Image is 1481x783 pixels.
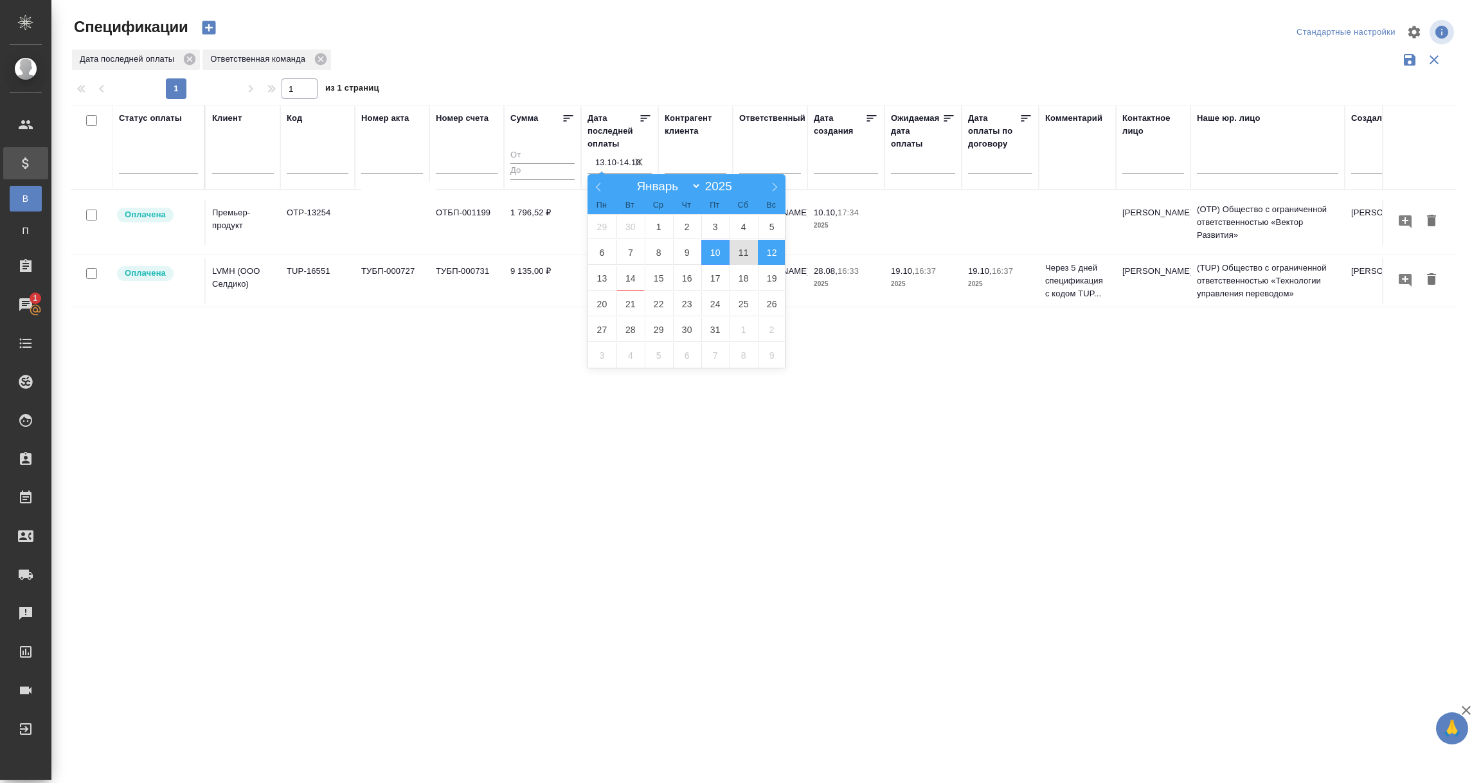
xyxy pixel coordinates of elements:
span: П [16,224,35,237]
span: Ноябрь 8, 2025 [730,343,758,368]
button: Удалить [1421,210,1442,233]
p: 16:37 [915,266,936,276]
span: Октябрь 19, 2025 [758,265,786,291]
span: Ноябрь 9, 2025 [758,343,786,368]
a: 1 [3,289,48,321]
span: Вс [757,201,785,210]
span: Октябрь 20, 2025 [588,291,616,316]
td: [PERSON_NAME] [1116,200,1190,245]
button: 🙏 [1436,712,1468,744]
td: 9 135,00 ₽ [504,258,581,303]
td: (OTP) Общество с ограниченной ответственностью «Вектор Развития» [1190,197,1345,248]
div: Контактное лицо [1122,112,1184,138]
p: 16:33 [838,266,859,276]
td: OTP-13254 [280,200,355,245]
p: 10.10, [814,208,838,217]
span: Октябрь 8, 2025 [645,240,673,265]
span: из 1 страниц [325,80,379,99]
button: Создать [193,17,224,39]
span: Октябрь 21, 2025 [616,291,645,316]
a: В [10,186,42,212]
span: Октябрь 11, 2025 [730,240,758,265]
div: Комментарий [1045,112,1102,125]
span: Октябрь 2, 2025 [673,214,701,239]
div: Контрагент клиента [665,112,726,138]
span: Спецификации [71,17,188,37]
div: Номер акта [361,112,409,125]
td: [PERSON_NAME] [1345,200,1419,245]
span: Октябрь 29, 2025 [645,317,673,342]
button: Удалить [1421,268,1442,292]
span: Сб [729,201,757,210]
span: 🙏 [1441,715,1463,742]
p: Дата последней оплаты [80,53,179,66]
p: 2025 [814,278,878,291]
span: Октябрь 13, 2025 [588,265,616,291]
span: Октябрь 26, 2025 [758,291,786,316]
span: Ноябрь 6, 2025 [673,343,701,368]
div: Создал [1351,112,1382,125]
span: Посмотреть информацию [1430,20,1457,44]
td: TUP-16551 [280,258,355,303]
span: Октябрь 30, 2025 [673,317,701,342]
a: П [10,218,42,244]
span: Октябрь 18, 2025 [730,265,758,291]
span: Октябрь 15, 2025 [645,265,673,291]
span: Вт [616,201,644,210]
div: Наше юр. лицо [1197,112,1261,125]
p: LVMH (ООО Селдико) [212,265,274,291]
span: Настроить таблицу [1399,17,1430,48]
input: Год [701,179,742,194]
p: 2025 [814,219,878,232]
span: Октябрь 10, 2025 [701,240,730,265]
span: Октябрь 27, 2025 [588,317,616,342]
p: 19.10, [968,266,992,276]
span: Чт [672,201,701,210]
div: Дата оплаты по договору [968,112,1019,150]
div: Ожидаемая дата оплаты [891,112,942,150]
span: Ср [644,201,672,210]
p: 2025 [891,278,955,291]
td: ТУБП-000727 [355,258,429,303]
td: [PERSON_NAME] [1116,258,1190,303]
td: ОТБП-001199 [429,200,504,245]
span: Октябрь 31, 2025 [701,317,730,342]
span: Октябрь 6, 2025 [588,240,616,265]
p: 2025 [968,278,1032,291]
span: Октябрь 22, 2025 [645,291,673,316]
span: Октябрь 9, 2025 [673,240,701,265]
span: Октябрь 5, 2025 [758,214,786,239]
td: (TUP) Общество с ограниченной ответственностью «Технологии управления переводом» [1190,255,1345,307]
span: Октябрь 28, 2025 [616,317,645,342]
td: ТУБП-000731 [429,258,504,303]
span: Ноябрь 7, 2025 [701,343,730,368]
span: Октябрь 14, 2025 [616,265,645,291]
div: split button [1293,22,1399,42]
span: 1 [25,292,45,305]
div: Клиент [212,112,242,125]
div: Ответственный [739,112,805,125]
p: Премьер-продукт [212,206,274,232]
span: Октябрь 17, 2025 [701,265,730,291]
span: Октябрь 25, 2025 [730,291,758,316]
span: Октябрь 12, 2025 [758,240,786,265]
td: [PERSON_NAME] [1345,258,1419,303]
button: Сбросить фильтры [1422,48,1446,72]
div: Сумма [510,112,538,125]
td: 1 796,52 ₽ [504,200,581,245]
span: Октябрь 4, 2025 [730,214,758,239]
span: Ноябрь 5, 2025 [645,343,673,368]
div: Дата последней оплаты [72,50,200,70]
button: Сохранить фильтры [1397,48,1422,72]
p: Ответственная команда [210,53,310,66]
span: В [16,192,35,205]
select: Month [631,179,701,194]
p: 16:37 [992,266,1013,276]
span: Октябрь 3, 2025 [701,214,730,239]
p: Через 5 дней спецификация с кодом TUP... [1045,262,1109,300]
span: Октябрь 16, 2025 [673,265,701,291]
div: Дата создания [814,112,865,138]
span: Ноябрь 4, 2025 [616,343,645,368]
p: 19.10, [891,266,915,276]
div: Номер счета [436,112,489,125]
